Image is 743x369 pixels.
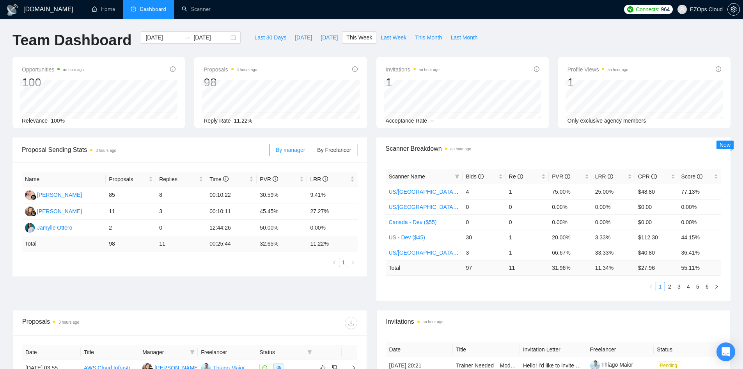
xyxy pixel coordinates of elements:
a: Thiago Maior [590,362,633,368]
span: Proposals [109,175,147,184]
img: AJ [25,190,35,200]
td: 27.27% [307,203,357,220]
a: 4 [684,282,693,291]
span: info-circle [651,174,657,179]
span: By Freelancer [317,147,351,153]
a: Trainer Needed – Model-Based Development for Embedded Systems (Remote | 3 Days | Late October) [456,362,706,369]
span: right [714,284,719,289]
span: info-circle [697,174,702,179]
td: 0 [463,214,505,230]
td: 85 [106,187,156,203]
a: setting [727,6,740,12]
td: 32.65 % [257,236,307,251]
td: 0.00% [307,220,357,236]
span: filter [453,171,461,182]
span: Status [259,348,304,357]
span: Bids [466,173,483,180]
time: an hour ago [607,68,628,72]
td: 98 [106,236,156,251]
div: Jamylle Ottero [37,223,72,232]
button: download [345,317,357,329]
td: 44.15% [678,230,721,245]
time: 3 hours ago [237,68,257,72]
td: 0.00% [549,199,592,214]
td: 66.67% [549,245,592,260]
a: US/[GEOGRAPHIC_DATA] - AWS ($55) [389,250,486,256]
span: By manager [276,147,305,153]
span: info-circle [565,174,570,179]
span: This Week [346,33,372,42]
td: 3.33% [592,230,635,245]
span: Last Week [381,33,406,42]
span: Relevance [22,118,48,124]
div: [PERSON_NAME] [37,191,82,199]
td: 1 [506,230,549,245]
td: 30 [463,230,505,245]
span: 100% [51,118,65,124]
span: 964 [661,5,669,14]
span: info-circle [478,174,484,179]
time: an hour ago [419,68,440,72]
span: [DATE] [295,33,312,42]
td: 9.41% [307,187,357,203]
span: Last Month [450,33,477,42]
span: filter [307,350,312,355]
th: Invitation Letter [520,342,587,357]
a: US/[GEOGRAPHIC_DATA] - Keywords ($40) [389,204,498,210]
td: 11 [156,236,206,251]
span: New [720,142,731,148]
span: Reply Rate [204,118,231,124]
li: Next Page [712,282,721,291]
button: left [646,282,656,291]
button: right [348,258,358,267]
span: user [679,7,685,12]
td: Total [22,236,106,251]
time: an hour ago [63,68,83,72]
div: 100 [22,75,84,90]
button: right [712,282,721,291]
a: AJ[PERSON_NAME] [25,191,82,198]
th: Freelancer [198,345,256,360]
td: 77.13% [678,184,721,199]
li: 6 [702,282,712,291]
span: download [345,320,357,326]
li: 5 [693,282,702,291]
span: LRR [595,173,613,180]
a: 1 [656,282,665,291]
th: Title [81,345,139,360]
span: info-circle [323,176,328,182]
td: 31.96 % [549,260,592,275]
button: Last 30 Days [250,31,291,44]
span: CPR [638,173,656,180]
td: 00:10:22 [206,187,257,203]
span: info-circle [223,176,229,182]
a: 1 [339,258,348,267]
td: 0 [506,214,549,230]
span: filter [455,174,459,179]
td: 8 [156,187,206,203]
span: info-circle [716,66,721,72]
th: Freelancer [587,342,654,357]
td: 45.45% [257,203,307,220]
span: Connects: [636,5,659,14]
td: 0 [506,199,549,214]
td: 2 [106,220,156,236]
span: LRR [310,176,328,182]
td: $0.00 [635,214,678,230]
td: 36.41% [678,245,721,260]
span: Invitations [386,65,440,74]
img: logo [6,4,19,16]
span: Re [509,173,523,180]
td: 3 [463,245,505,260]
td: 11 [506,260,549,275]
td: 25.00% [592,184,635,199]
span: [DATE] [321,33,338,42]
span: PVR [260,176,278,182]
td: Total [386,260,463,275]
td: $ 27.96 [635,260,678,275]
img: JO [25,223,35,233]
a: 2 [665,282,674,291]
td: 0.00% [592,199,635,214]
td: 00:25:44 [206,236,257,251]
